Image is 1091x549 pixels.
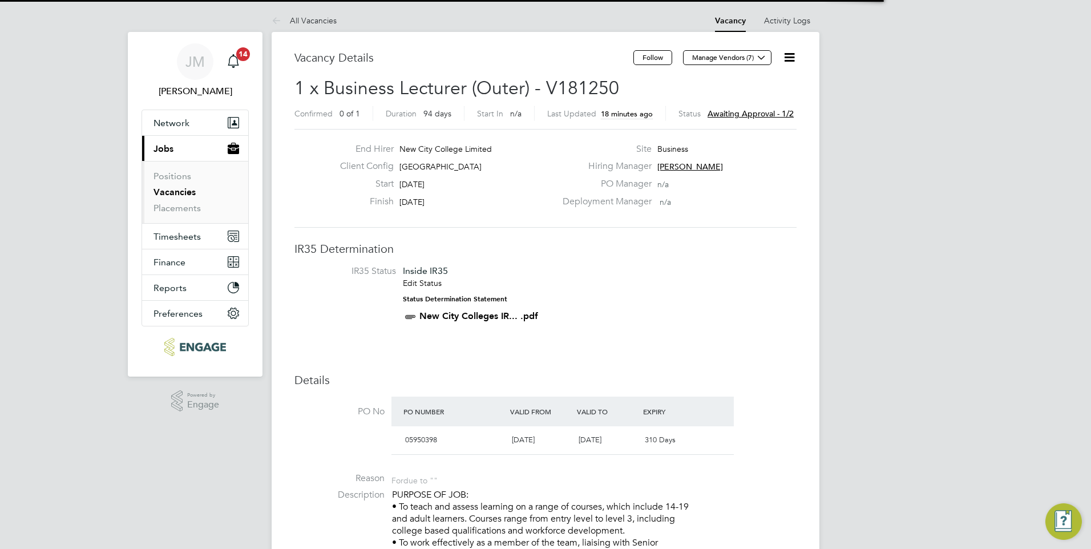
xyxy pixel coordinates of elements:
label: End Hirer [331,143,394,155]
a: Vacancy [715,16,746,26]
label: PO No [294,406,385,418]
a: New City Colleges IR... .pdf [419,310,538,321]
button: Follow [633,50,672,65]
div: Valid To [574,401,641,422]
a: All Vacancies [272,15,337,26]
strong: Status Determination Statement [403,295,507,303]
div: PO Number [401,401,507,422]
a: Positions [153,171,191,181]
span: Jacqueline Mitchell [142,84,249,98]
label: Start In [477,108,503,119]
label: PO Manager [556,178,652,190]
label: Last Updated [547,108,596,119]
h3: Details [294,373,797,387]
span: Inside IR35 [403,265,448,276]
button: Timesheets [142,224,248,249]
button: Engage Resource Center [1045,503,1082,540]
span: Reports [153,282,187,293]
span: 1 x Business Lecturer (Outer) - V181250 [294,77,619,99]
span: 94 days [423,108,451,119]
a: Go to home page [142,338,249,356]
h3: Vacancy Details [294,50,633,65]
a: Placements [153,203,201,213]
span: n/a [657,179,669,189]
button: Reports [142,275,248,300]
a: Powered byEngage [171,390,220,412]
a: Edit Status [403,278,442,288]
div: Valid From [507,401,574,422]
label: Confirmed [294,108,333,119]
span: Network [153,118,189,128]
a: Vacancies [153,187,196,197]
div: Expiry [640,401,707,422]
button: Preferences [142,301,248,326]
span: Jobs [153,143,173,154]
button: Jobs [142,136,248,161]
h3: IR35 Determination [294,241,797,256]
label: Status [678,108,701,119]
span: [PERSON_NAME] [657,162,723,172]
div: Jobs [142,161,248,223]
span: New City College Limited [399,144,492,154]
button: Manage Vendors (7) [683,50,771,65]
span: [DATE] [579,435,601,445]
label: Start [331,178,394,190]
span: Awaiting approval - 1/2 [708,108,794,119]
label: Deployment Manager [556,196,652,208]
span: Timesheets [153,231,201,242]
span: Preferences [153,308,203,319]
label: Description [294,489,385,501]
label: IR35 Status [306,265,396,277]
button: Finance [142,249,248,274]
label: Finish [331,196,394,208]
label: Client Config [331,160,394,172]
a: JM[PERSON_NAME] [142,43,249,98]
span: [DATE] [399,197,425,207]
span: JM [185,54,205,69]
a: 14 [222,43,245,80]
span: [GEOGRAPHIC_DATA] [399,162,482,172]
span: [DATE] [512,435,535,445]
label: Hiring Manager [556,160,652,172]
button: Network [142,110,248,135]
div: For due to "" [391,473,438,486]
span: 05950398 [405,435,437,445]
nav: Main navigation [128,32,262,377]
span: 310 Days [645,435,676,445]
a: Activity Logs [764,15,810,26]
img: ncclondon-logo-retina.png [164,338,225,356]
span: Powered by [187,390,219,400]
span: Finance [153,257,185,268]
span: n/a [660,197,671,207]
span: 14 [236,47,250,61]
span: 18 minutes ago [601,109,653,119]
span: Engage [187,400,219,410]
label: Reason [294,473,385,485]
label: Site [556,143,652,155]
span: n/a [510,108,522,119]
span: Business [657,144,688,154]
span: 0 of 1 [340,108,360,119]
label: Duration [386,108,417,119]
span: [DATE] [399,179,425,189]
